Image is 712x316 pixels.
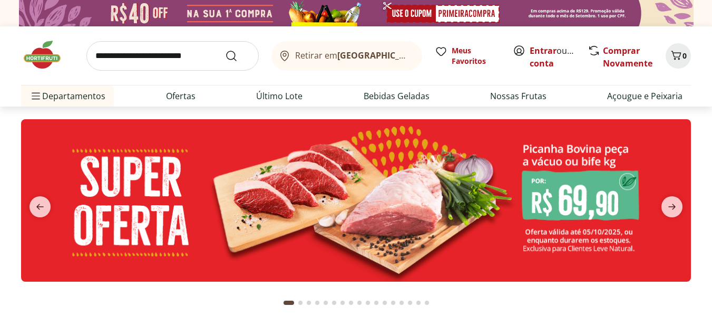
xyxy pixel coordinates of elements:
[682,51,687,61] span: 0
[271,41,422,71] button: Retirar em[GEOGRAPHIC_DATA]/[GEOGRAPHIC_DATA]
[305,290,313,315] button: Go to page 3 from fs-carousel
[338,290,347,315] button: Go to page 7 from fs-carousel
[337,50,515,61] b: [GEOGRAPHIC_DATA]/[GEOGRAPHIC_DATA]
[666,43,691,69] button: Carrinho
[414,290,423,315] button: Go to page 16 from fs-carousel
[406,290,414,315] button: Go to page 15 from fs-carousel
[30,83,42,109] button: Menu
[364,290,372,315] button: Go to page 10 from fs-carousel
[603,45,652,69] a: Comprar Novamente
[364,90,430,102] a: Bebidas Geladas
[86,41,259,71] input: search
[381,290,389,315] button: Go to page 12 from fs-carousel
[452,45,500,66] span: Meus Favoritos
[355,290,364,315] button: Go to page 9 from fs-carousel
[347,290,355,315] button: Go to page 8 from fs-carousel
[372,290,381,315] button: Go to page 11 from fs-carousel
[530,45,557,56] a: Entrar
[490,90,547,102] a: Nossas Frutas
[423,290,431,315] button: Go to page 17 from fs-carousel
[530,44,577,70] span: ou
[30,83,105,109] span: Departamentos
[653,196,691,217] button: next
[330,290,338,315] button: Go to page 6 from fs-carousel
[21,39,74,71] img: Hortifruti
[397,290,406,315] button: Go to page 14 from fs-carousel
[166,90,196,102] a: Ofertas
[281,290,296,315] button: Current page from fs-carousel
[435,45,500,66] a: Meus Favoritos
[321,290,330,315] button: Go to page 5 from fs-carousel
[21,196,59,217] button: previous
[256,90,303,102] a: Último Lote
[607,90,682,102] a: Açougue e Peixaria
[21,119,691,282] img: super oferta
[296,290,305,315] button: Go to page 2 from fs-carousel
[389,290,397,315] button: Go to page 13 from fs-carousel
[313,290,321,315] button: Go to page 4 from fs-carousel
[295,51,412,60] span: Retirar em
[225,50,250,62] button: Submit Search
[530,45,588,69] a: Criar conta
